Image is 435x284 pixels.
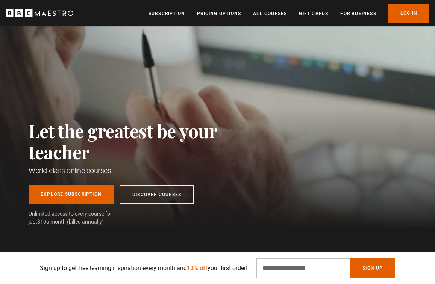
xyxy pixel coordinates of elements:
[299,10,328,17] a: Gift Cards
[149,4,429,23] nav: Primary
[29,210,130,226] span: Unlimited access to every course for just a month (billed annually)
[29,165,250,176] h1: World-class online courses
[40,264,247,273] p: Sign up to get free learning inspiration every month and your first order!
[6,8,73,19] svg: BBC Maestro
[253,10,287,17] a: All Courses
[29,120,250,162] h2: Let the greatest be your teacher
[350,258,395,278] button: Sign Up
[187,264,208,272] span: 10% off
[120,185,194,204] a: Discover Courses
[388,4,429,23] a: Log In
[149,10,185,17] a: Subscription
[197,10,241,17] a: Pricing Options
[340,10,376,17] a: For business
[37,219,46,225] span: $10
[29,185,114,204] a: Explore Subscription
